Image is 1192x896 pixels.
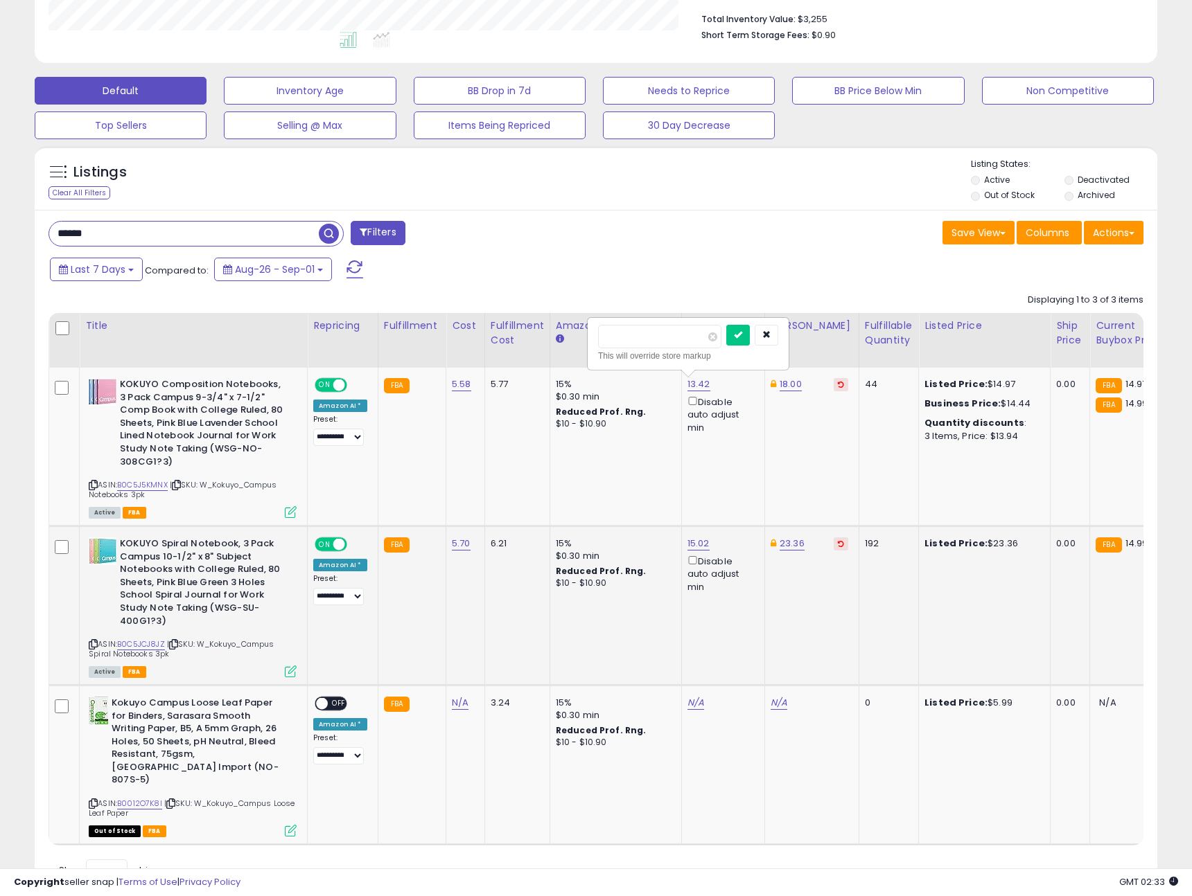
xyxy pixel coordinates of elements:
[687,696,704,710] a: N/A
[1078,174,1130,186] label: Deactivated
[1056,697,1079,709] div: 0.00
[780,537,805,550] a: 23.36
[556,737,671,749] div: $10 - $10.90
[1125,397,1148,410] span: 14.99
[313,559,367,571] div: Amazon AI *
[328,698,350,710] span: OFF
[491,378,539,391] div: 5.77
[491,319,544,348] div: Fulfillment Cost
[123,507,146,519] span: FBA
[316,379,333,391] span: ON
[1096,378,1121,393] small: FBA
[89,697,108,724] img: 419ExsXN+yL._SL40_.jpg
[35,77,207,105] button: Default
[351,221,405,245] button: Filters
[89,507,121,519] span: All listings currently available for purchase on Amazon
[123,666,146,678] span: FBA
[235,262,315,276] span: Aug-26 - Sep-01
[112,697,280,790] b: Kokuyo Campus Loose Leaf Paper for Binders, Sarasara Smooth Writing Paper, B5, A 5mm Graph, 26 Ho...
[14,876,240,889] div: seller snap | |
[771,319,853,333] div: [PERSON_NAME]
[924,416,1024,429] b: Quantity discounts
[556,319,676,333] div: Amazon Fees
[73,163,127,182] h5: Listings
[984,174,1010,186] label: Active
[556,565,647,577] b: Reduced Prof. Rng.
[89,697,297,835] div: ASIN:
[924,537,988,550] b: Listed Price:
[452,696,468,710] a: N/A
[1056,378,1079,391] div: 0.00
[1056,537,1079,550] div: 0.00
[556,406,647,418] b: Reduced Prof. Rng.
[214,258,332,281] button: Aug-26 - Sep-01
[771,696,787,710] a: N/A
[687,537,710,550] a: 15.02
[316,539,333,550] span: ON
[924,319,1044,333] div: Listed Price
[1056,319,1084,348] div: Ship Price
[313,718,367,731] div: Amazon AI *
[556,378,671,391] div: 15%
[1125,377,1148,391] span: 14.97
[89,825,141,837] span: All listings that are currently out of stock and unavailable for purchase on Amazon
[313,400,367,412] div: Amazon AI *
[687,377,710,391] a: 13.42
[971,158,1157,171] p: Listing States:
[924,696,988,709] b: Listed Price:
[924,537,1040,550] div: $23.36
[1099,696,1116,709] span: N/A
[1096,537,1121,553] small: FBA
[780,377,802,391] a: 18.00
[924,430,1040,442] div: 3 Items, Price: $13.94
[117,638,165,650] a: B0C5JCJ8JZ
[71,262,125,276] span: Last 7 Days
[556,333,564,346] small: Amazon Fees.
[556,391,671,403] div: $0.30 min
[687,394,754,434] div: Disable auto adjust min
[982,77,1154,105] button: Non Competitive
[812,28,836,42] span: $0.90
[865,697,908,709] div: 0
[313,733,367,764] div: Preset:
[603,111,775,139] button: 30 Day Decrease
[1096,397,1121,413] small: FBA
[924,417,1040,429] div: :
[603,77,775,105] button: Needs to Reprice
[384,378,410,393] small: FBA
[984,189,1035,201] label: Out of Stock
[14,875,64,888] strong: Copyright
[384,319,440,333] div: Fulfillment
[924,697,1040,709] div: $5.99
[491,697,539,709] div: 3.24
[384,537,410,553] small: FBA
[59,863,159,877] span: Show: entries
[701,13,796,25] b: Total Inventory Value:
[1084,221,1143,244] button: Actions
[943,221,1015,244] button: Save View
[89,479,277,500] span: | SKU: W_Kokuyo_Campus Notebooks 3pk
[865,319,913,348] div: Fulfillable Quantity
[89,378,297,517] div: ASIN:
[556,550,671,562] div: $0.30 min
[117,479,168,491] a: B0C5J5KMNX
[556,577,671,589] div: $10 - $10.90
[35,111,207,139] button: Top Sellers
[224,111,396,139] button: Selling @ Max
[792,77,964,105] button: BB Price Below Min
[313,574,367,605] div: Preset:
[865,537,908,550] div: 192
[89,537,116,565] img: 41Y5OiV0XOL._SL40_.jpg
[145,264,209,277] span: Compared to:
[452,377,471,391] a: 5.58
[119,875,177,888] a: Terms of Use
[598,349,778,363] div: This will override store markup
[414,77,586,105] button: BB Drop in 7d
[701,29,809,41] b: Short Term Storage Fees:
[865,378,908,391] div: 44
[89,638,274,659] span: | SKU: W_Kokuyo_Campus Spiral Notebooks 3pk
[143,825,166,837] span: FBA
[491,537,539,550] div: 6.21
[687,553,754,593] div: Disable auto adjust min
[120,378,288,472] b: KOKUYO Composition Notebooks, 3 Pack Campus 9-3/4" x 7-1/2" Comp Book with College Ruled, 80 Shee...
